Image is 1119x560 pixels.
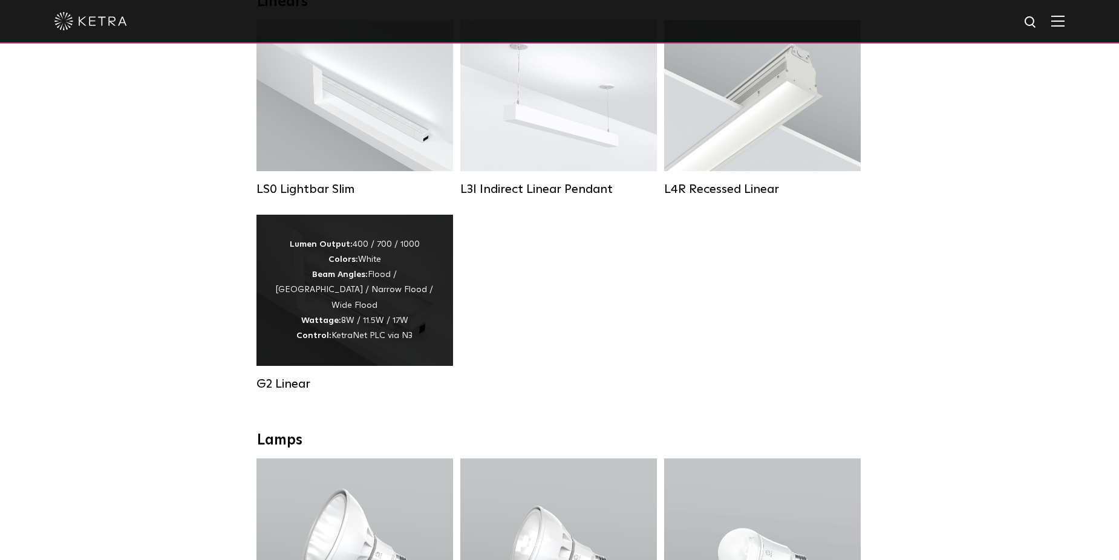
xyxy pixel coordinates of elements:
img: search icon [1023,15,1039,30]
strong: Control: [296,331,331,340]
strong: Colors: [328,255,358,264]
strong: Wattage: [301,316,341,325]
a: L3I Indirect Linear Pendant Lumen Output:400 / 600 / 800 / 1000Housing Colors:White / BlackContro... [460,20,657,197]
a: G2 Linear Lumen Output:400 / 700 / 1000Colors:WhiteBeam Angles:Flood / [GEOGRAPHIC_DATA] / Narrow... [256,215,453,391]
div: G2 Linear [256,377,453,391]
div: LS0 Lightbar Slim [256,182,453,197]
div: L3I Indirect Linear Pendant [460,182,657,197]
img: ketra-logo-2019-white [54,12,127,30]
strong: Lumen Output: [290,240,353,249]
a: LS0 Lightbar Slim Lumen Output:200 / 350Colors:White / BlackControl:X96 Controller [256,20,453,197]
div: L4R Recessed Linear [664,182,861,197]
img: Hamburger%20Nav.svg [1051,15,1065,27]
div: 400 / 700 / 1000 White Flood / [GEOGRAPHIC_DATA] / Narrow Flood / Wide Flood 8W / 11.5W / 17W Ket... [275,237,435,343]
strong: Beam Angles: [312,270,368,279]
a: L4R Recessed Linear Lumen Output:400 / 600 / 800 / 1000Colors:White / BlackControl:Lutron Clear C... [664,20,861,197]
div: Lamps [257,432,862,449]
